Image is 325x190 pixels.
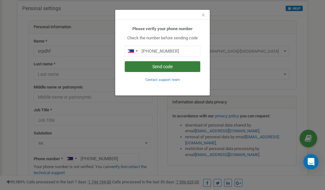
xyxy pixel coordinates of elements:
[132,26,193,31] b: Please verify your phone number
[145,78,180,82] small: Contact support team
[125,35,200,41] p: Check the number before sending code
[125,46,140,56] div: Telephone country code
[202,12,205,18] button: Close
[202,11,205,19] span: ×
[145,77,180,82] a: Contact support team
[125,46,200,56] input: 0905 123 4567
[303,154,319,169] div: Open Intercom Messenger
[125,61,200,72] button: Send code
